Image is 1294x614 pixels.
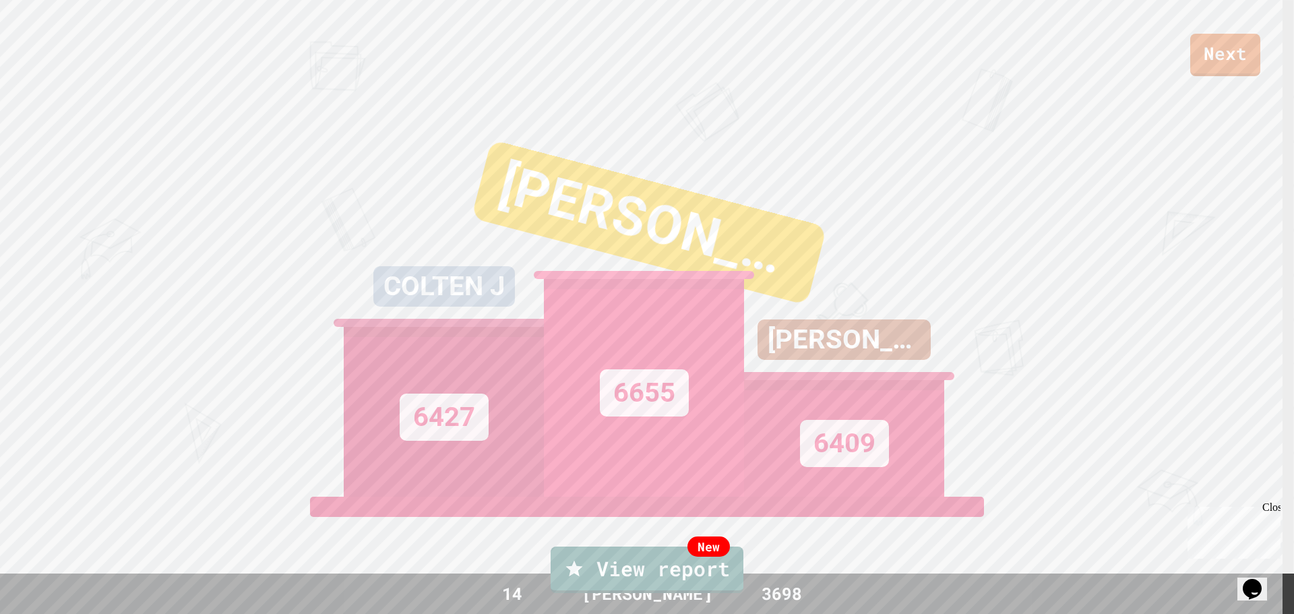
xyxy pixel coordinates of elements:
a: Next [1190,34,1260,76]
iframe: chat widget [1237,560,1281,601]
div: [PERSON_NAME] [471,140,827,305]
iframe: chat widget [1182,501,1281,559]
div: New [687,536,730,557]
div: [PERSON_NAME] [758,319,931,360]
div: Chat with us now!Close [5,5,93,86]
div: 6655 [600,369,689,417]
div: 6409 [800,420,889,467]
a: View report [551,547,743,593]
div: 6427 [400,394,489,441]
div: COLTEN J [373,266,515,307]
